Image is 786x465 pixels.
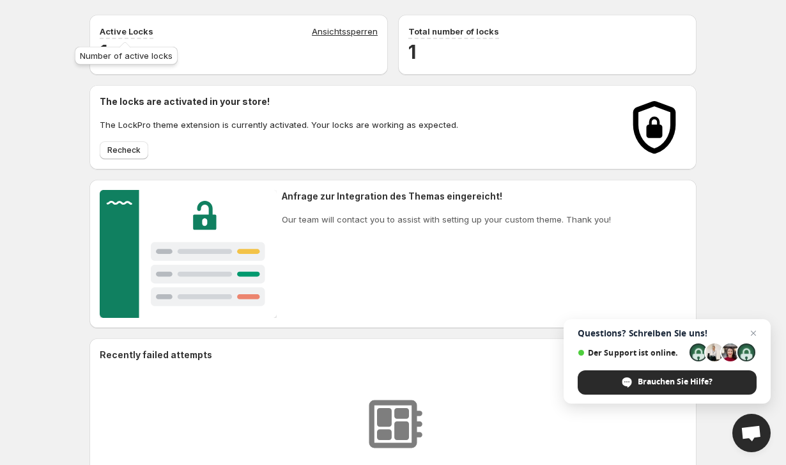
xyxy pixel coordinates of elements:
[100,25,153,38] p: Active Locks
[282,213,611,226] p: Our team will contact you to assist with setting up your custom theme. Thank you!
[638,376,713,388] span: Brauchen Sie Hilfe?
[622,95,686,159] img: Locks activated
[578,370,757,395] div: Need help?
[578,348,685,358] span: Der Support ist online.
[100,95,458,108] h2: The locks are activated in your store!
[408,25,499,38] p: Total number of locks
[732,414,771,452] div: Open chat
[100,39,378,65] h2: 1
[361,392,425,456] img: No resources found
[746,326,761,341] span: Close chat
[100,141,148,159] button: Recheck
[100,118,458,131] p: The LockPro theme extension is currently activated. Your locks are working as expected.
[408,39,686,65] h2: 1
[282,190,611,203] h2: Anfrage zur Integration des Themas eingereicht!
[107,145,141,155] span: Recheck
[578,328,757,338] span: Questions? Schreiben Sie uns!
[312,25,378,39] a: Ansichtssperren
[100,349,212,361] h2: Recently failed attempts
[100,190,277,318] img: Customer support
